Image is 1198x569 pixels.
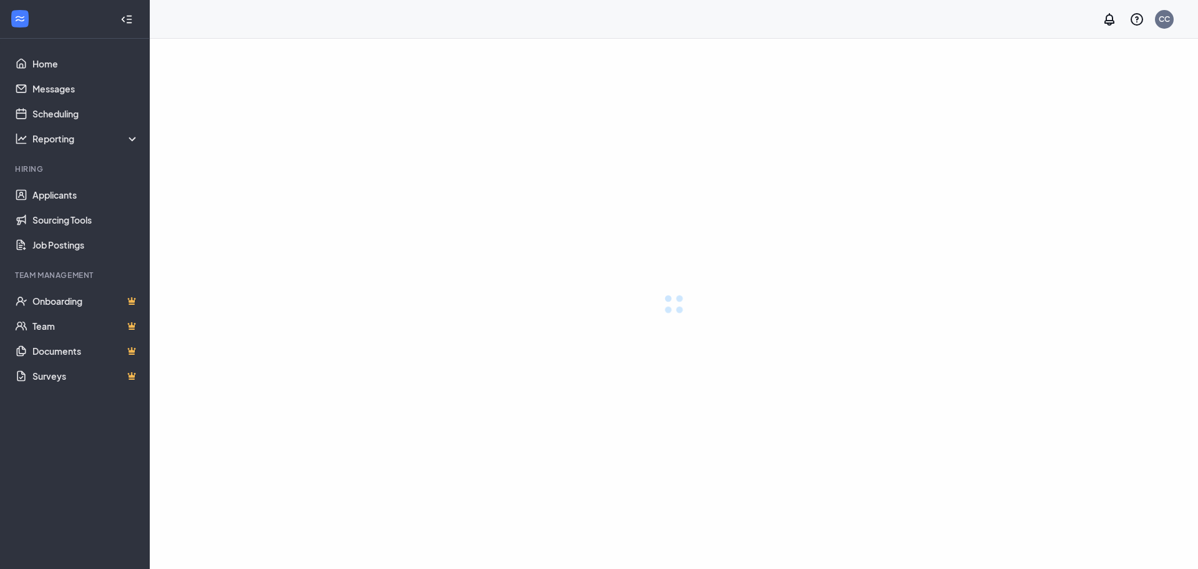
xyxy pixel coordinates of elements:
[1129,12,1144,27] svg: QuestionInfo
[15,132,27,145] svg: Analysis
[32,182,139,207] a: Applicants
[1159,14,1170,24] div: CC
[32,339,139,364] a: DocumentsCrown
[32,289,139,314] a: OnboardingCrown
[32,101,139,126] a: Scheduling
[1102,12,1117,27] svg: Notifications
[32,364,139,388] a: SurveysCrown
[32,51,139,76] a: Home
[15,164,137,174] div: Hiring
[14,12,26,25] svg: WorkstreamLogo
[32,232,139,257] a: Job Postings
[120,13,133,26] svg: Collapse
[32,76,139,101] a: Messages
[32,207,139,232] a: Sourcing Tools
[15,270,137,280] div: Team Management
[32,314,139,339] a: TeamCrown
[32,132,140,145] div: Reporting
